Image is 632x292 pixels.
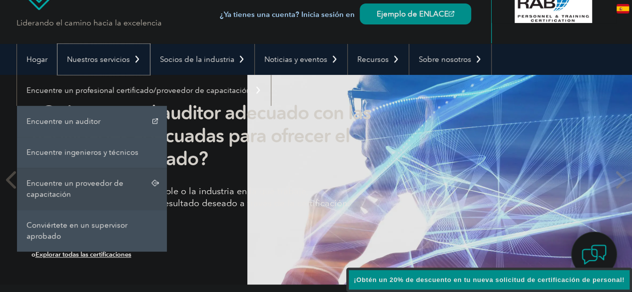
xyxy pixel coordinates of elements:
[16,18,162,27] font: Liderando el camino hacia la excelencia
[449,11,454,16] img: open_square.png
[57,44,150,75] a: Nuestros servicios
[617,4,629,13] img: es
[17,137,167,168] a: Encuentre ingenieros y técnicos
[582,242,607,267] img: contact-chat.png
[348,44,409,75] a: Recursos
[26,55,47,64] font: Hogar
[150,44,254,75] a: Socios de la industria
[26,148,138,157] font: Encuentre ingenieros y técnicos
[26,179,123,199] font: Encuentre un proveedor de capacitación
[35,251,131,258] a: Explorar todas las certificaciones
[354,276,625,284] font: ¡Obtén un 20% de descuento en tu nueva solicitud de certificación de personal!
[377,9,449,18] font: Ejemplo de ENLACE
[17,75,271,106] a: Encuentre un profesional certificado/proveedor de capacitación
[357,55,389,64] font: Recursos
[17,106,167,137] a: Encuentre un auditor
[67,55,130,64] font: Nuestros servicios
[220,10,355,19] font: ¿Ya tienes una cuenta? Inicia sesión en
[31,198,350,209] font: estamos aquí para respaldar el resultado deseado a través de la certificación.
[31,251,35,258] font: o
[360,3,471,24] a: Ejemplo de ENLACE
[31,186,309,197] font: Cualquiera sea el idioma que hable o la industria en la que trabaje,
[419,55,471,64] font: Sobre nosotros
[31,101,371,170] font: ¿Quieres ser el auditor adecuado con las habilidades adecuadas para ofrecer el resultado adecuado?
[409,44,491,75] a: Sobre nosotros
[26,117,100,126] font: Encuentre un auditor
[17,168,167,210] a: Encuentre un proveedor de capacitación
[160,55,234,64] font: Socios de la industria
[264,55,327,64] font: Noticias y eventos
[17,44,57,75] a: Hogar
[26,86,251,95] font: Encuentre un profesional certificado/proveedor de capacitación
[26,221,127,241] font: Conviértete en un supervisor aprobado
[255,44,347,75] a: Noticias y eventos
[17,210,167,252] a: Conviértete en un supervisor aprobado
